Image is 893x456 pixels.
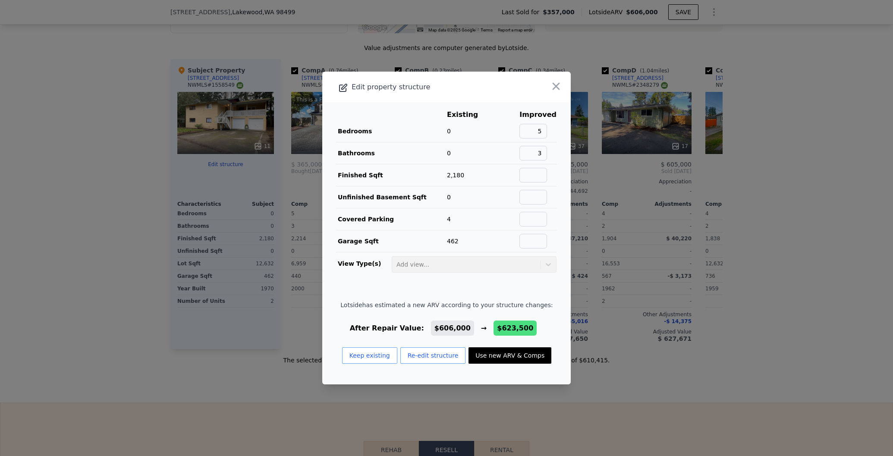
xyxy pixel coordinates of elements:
span: 0 [447,150,451,157]
span: $623,500 [497,324,533,332]
span: 4 [447,216,451,223]
button: Keep existing [342,347,397,364]
span: $606,000 [434,324,471,332]
div: After Repair Value: → [340,323,553,333]
td: Bathrooms [336,142,446,164]
th: Existing [446,109,491,120]
button: Re-edit structure [400,347,466,364]
td: Bedrooms [336,120,446,142]
div: Edit property structure [322,81,521,93]
button: Use new ARV & Comps [469,347,551,364]
span: 2,180 [447,172,464,179]
td: Finished Sqft [336,164,446,186]
span: 462 [447,238,459,245]
td: Covered Parking [336,208,446,230]
span: Lotside has estimated a new ARV according to your structure changes: [340,301,553,309]
th: Improved [519,109,557,120]
span: 0 [447,128,451,135]
td: Unfinished Basement Sqft [336,186,446,208]
td: View Type(s) [336,252,391,273]
td: Garage Sqft [336,230,446,252]
span: 0 [447,194,451,201]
